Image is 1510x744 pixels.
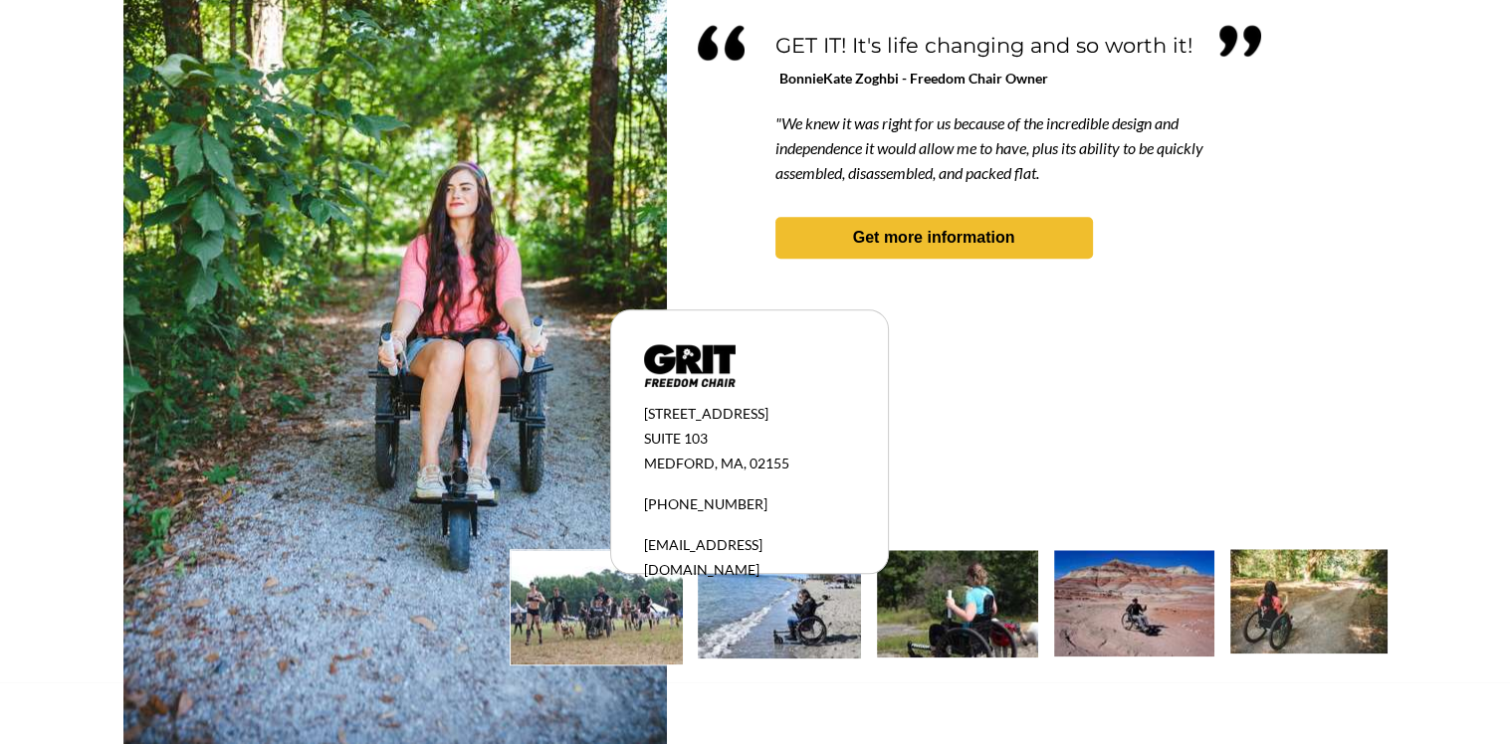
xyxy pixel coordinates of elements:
[644,430,708,447] span: SUITE 103
[644,405,768,422] span: [STREET_ADDRESS]
[775,33,1192,58] span: GET IT! It's life changing and so worth it!
[779,70,1048,87] span: BonnieKate Zoghbi - Freedom Chair Owner
[644,536,762,578] span: [EMAIL_ADDRESS][DOMAIN_NAME]
[644,455,789,471] span: MEDFORD, MA, 02155
[71,480,242,518] input: Get more information
[644,495,767,512] span: [PHONE_NUMBER]
[775,217,1093,259] a: Get more information
[853,229,1015,246] strong: Get more information
[775,113,1203,182] span: "We knew it was right for us because of the incredible design and independence it would allow me ...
